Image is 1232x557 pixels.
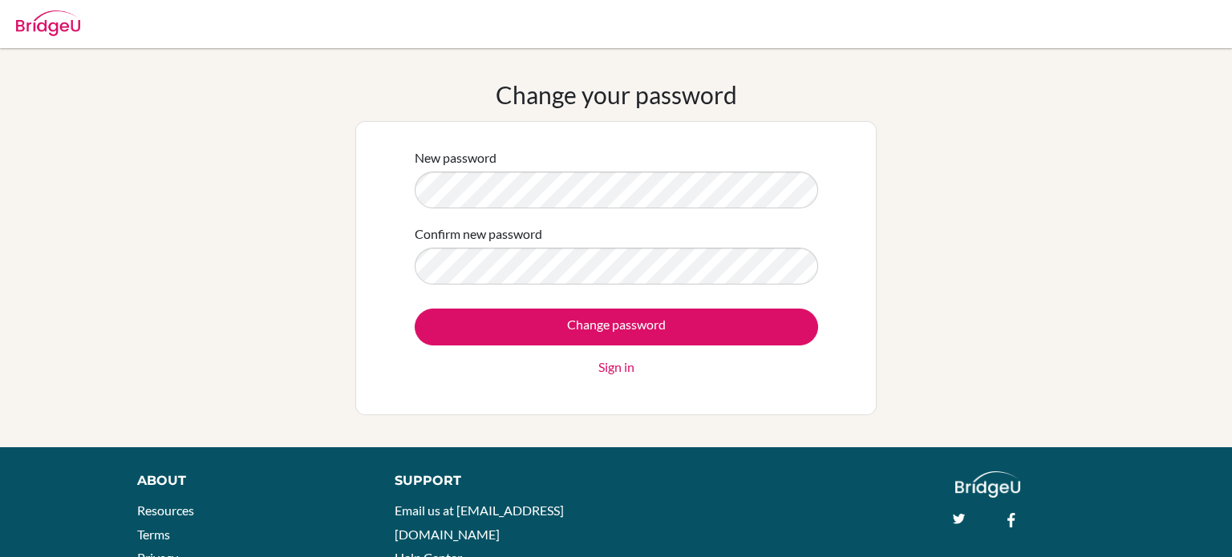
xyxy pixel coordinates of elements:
a: Terms [137,527,170,542]
img: Bridge-U [16,10,80,36]
a: Resources [137,503,194,518]
div: About [137,471,359,490]
div: Support [395,471,599,490]
label: Confirm new password [415,224,542,244]
a: Sign in [598,357,634,377]
h1: Change your password [496,80,737,109]
a: Email us at [EMAIL_ADDRESS][DOMAIN_NAME] [395,503,564,542]
input: Change password [415,309,818,345]
img: logo_white@2x-f4f0deed5e89b7ecb1c2cc34c3e3d731f90f0f143d5ea2071677605dd97b5244.png [955,471,1020,498]
label: New password [415,148,496,168]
